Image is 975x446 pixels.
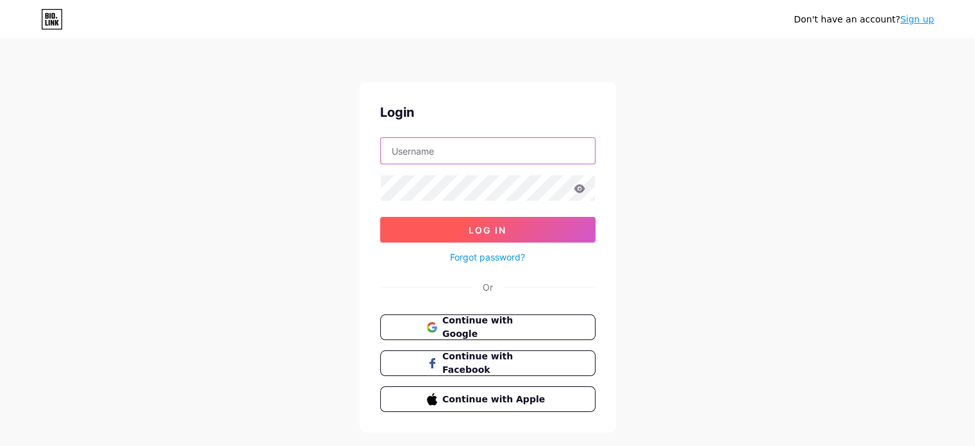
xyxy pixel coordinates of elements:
[380,350,596,376] button: Continue with Facebook
[380,103,596,122] div: Login
[900,14,934,24] a: Sign up
[380,217,596,243] button: Log In
[442,350,548,377] span: Continue with Facebook
[381,138,595,164] input: Username
[450,250,525,264] a: Forgot password?
[794,13,934,26] div: Don't have an account?
[442,314,548,341] span: Continue with Google
[380,314,596,340] button: Continue with Google
[483,280,493,294] div: Or
[380,386,596,412] button: Continue with Apple
[442,393,548,406] span: Continue with Apple
[469,225,506,236] span: Log In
